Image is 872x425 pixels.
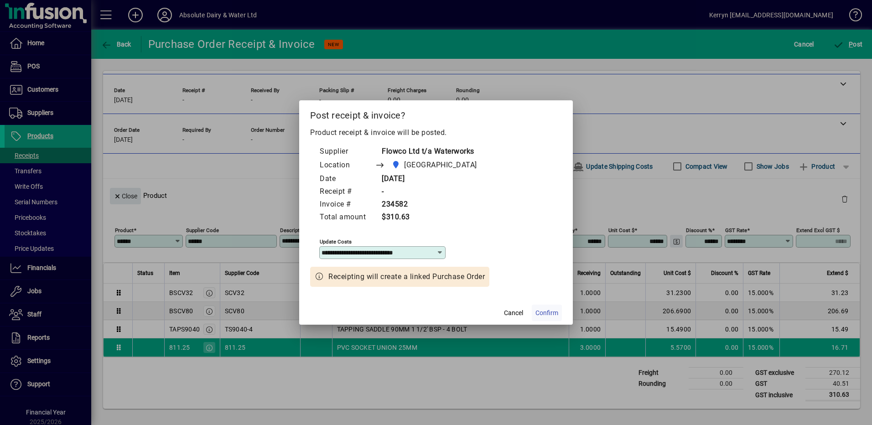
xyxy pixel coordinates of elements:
[532,305,562,321] button: Confirm
[310,127,562,138] p: Product receipt & invoice will be posted.
[375,198,494,211] td: 234582
[375,173,494,186] td: [DATE]
[319,173,375,186] td: Date
[404,160,477,171] span: [GEOGRAPHIC_DATA]
[375,186,494,198] td: -
[535,308,558,318] span: Confirm
[389,159,481,171] span: Matata Road
[319,211,375,224] td: Total amount
[319,158,375,173] td: Location
[499,305,528,321] button: Cancel
[375,145,494,158] td: Flowco Ltd t/a Waterworks
[328,271,485,282] span: Receipting will create a linked Purchase Order
[320,238,352,245] mat-label: Update costs
[319,186,375,198] td: Receipt #
[319,145,375,158] td: Supplier
[319,198,375,211] td: Invoice #
[375,211,494,224] td: $310.63
[504,308,523,318] span: Cancel
[299,100,573,127] h2: Post receipt & invoice?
